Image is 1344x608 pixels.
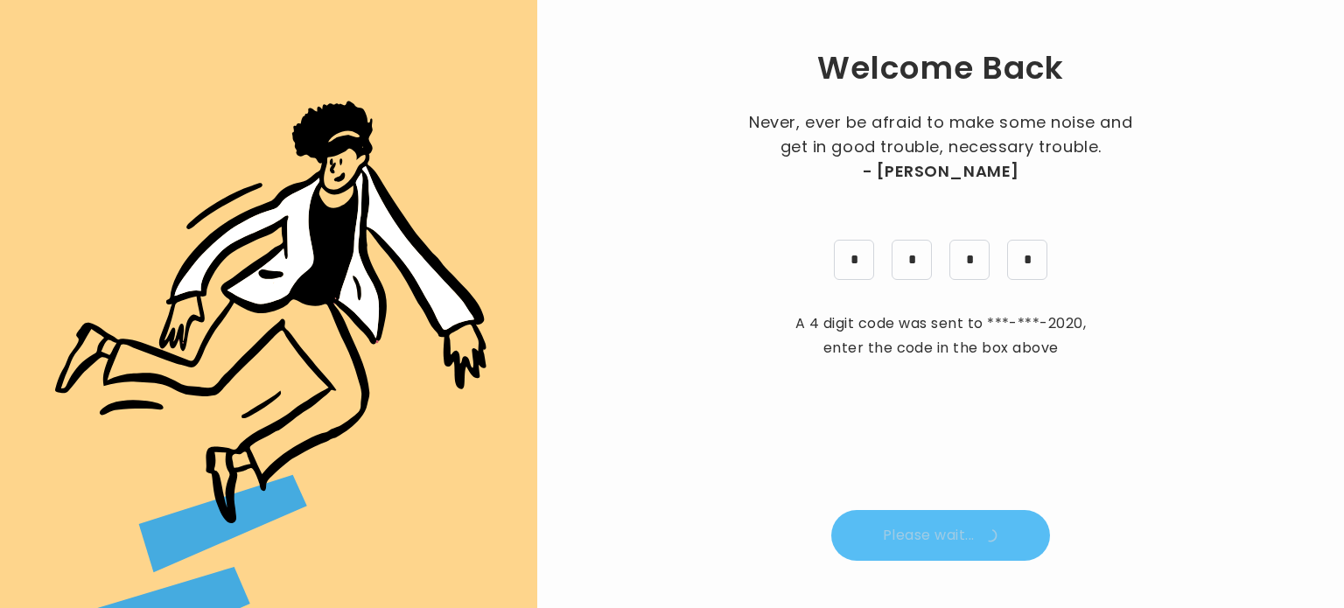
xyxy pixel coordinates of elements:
p: A 4 digit code was sent to , enter the code in the box above [787,311,1094,360]
p: Never, ever be afraid to make some noise and get in good trouble, necessary trouble. [744,110,1137,184]
input: pin [1007,240,1047,280]
span: - [PERSON_NAME] [863,159,1019,184]
input: pin [949,240,990,280]
h1: Welcome Back [817,47,1065,89]
button: Please wait... [831,510,1050,561]
input: pin [892,240,932,280]
input: pin [834,240,874,280]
